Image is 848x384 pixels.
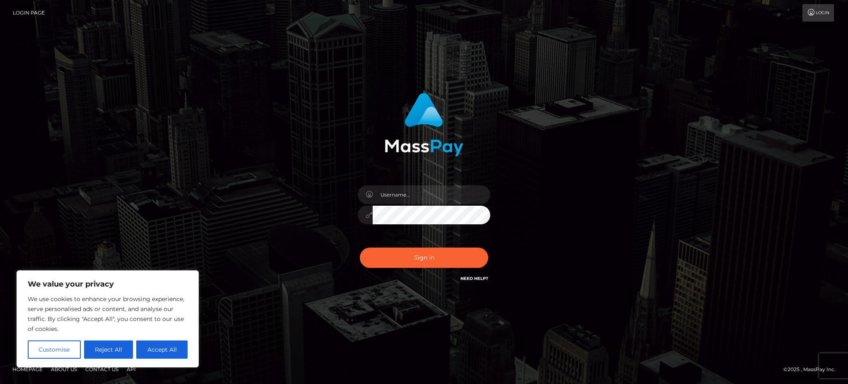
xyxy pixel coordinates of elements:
[84,340,133,359] button: Reject All
[373,185,490,204] input: Username...
[13,4,45,22] a: Login Page
[460,276,488,281] a: Need Help?
[17,270,199,367] div: We value your privacy
[28,294,188,334] p: We use cookies to enhance your browsing experience, serve personalised ads or content, and analys...
[82,363,122,376] a: Contact Us
[802,4,834,22] a: Login
[9,363,46,376] a: Homepage
[783,365,842,374] div: © 2025 , MassPay Inc.
[385,93,463,156] img: MassPay Login
[48,363,80,376] a: About Us
[123,363,139,376] a: API
[28,279,188,289] p: We value your privacy
[28,340,81,359] button: Customise
[360,248,488,268] button: Sign in
[136,340,188,359] button: Accept All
